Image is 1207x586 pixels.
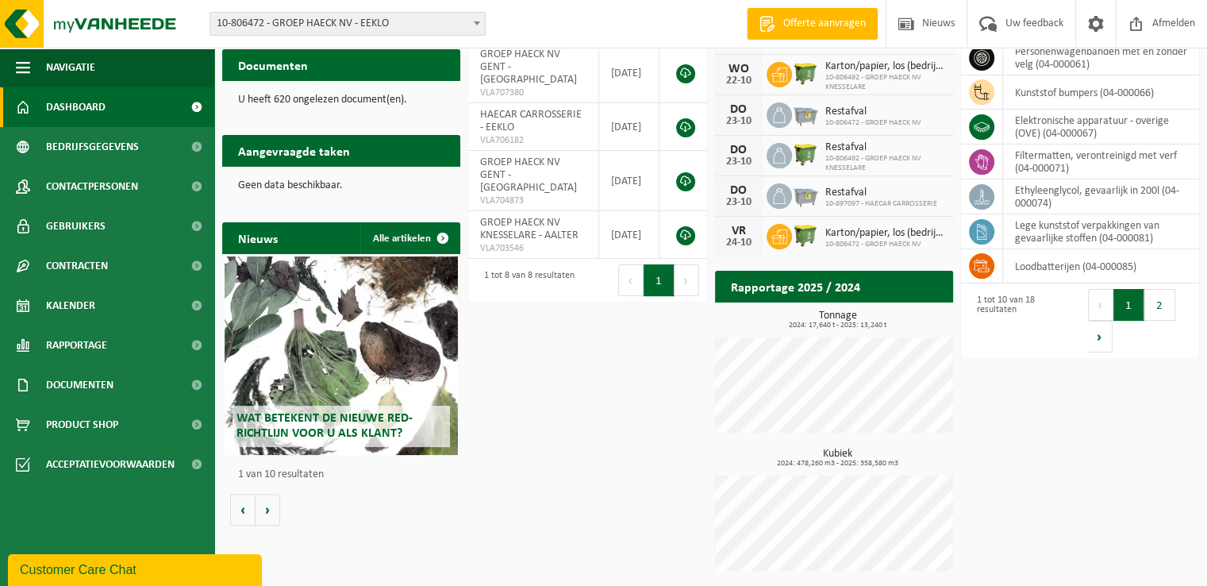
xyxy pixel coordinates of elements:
[723,103,755,116] div: DO
[825,141,945,154] span: Restafval
[480,48,577,86] span: GROEP HAECK NV GENT - [GEOGRAPHIC_DATA]
[1088,321,1113,353] button: Next
[1003,214,1199,249] td: lege kunststof verpakkingen van gevaarlijke stoffen (04-000081)
[256,494,280,526] button: Volgende
[599,211,660,259] td: [DATE]
[480,109,582,133] span: HAECAR CARROSSERIE - EEKLO
[480,217,579,241] span: GROEP HAECK NV KNESSELARE - AALTER
[46,326,107,365] span: Rapportage
[723,322,953,330] span: 2024: 17,640 t - 2025: 13,240 t
[46,365,113,405] span: Documenten
[599,151,660,211] td: [DATE]
[222,49,324,80] h2: Documenten
[618,264,644,296] button: Previous
[835,302,951,333] a: Bekijk rapportage
[480,156,577,194] span: GROEP HAECK NV GENT - [GEOGRAPHIC_DATA]
[1003,179,1199,214] td: ethyleenglycol, gevaarlijk in 200l (04-000074)
[1003,110,1199,145] td: elektronische apparatuur - overige (OVE) (04-000067)
[1003,40,1199,75] td: personenwagenbanden met en zonder velg (04-000061)
[46,48,95,87] span: Navigatie
[723,310,953,330] h3: Tonnage
[222,135,366,166] h2: Aangevraagde taken
[238,94,444,106] p: U heeft 620 ongelezen document(en).
[825,240,945,249] span: 10-806472 - GROEP HAECK NV
[599,43,660,103] td: [DATE]
[723,116,755,127] div: 23-10
[723,156,755,168] div: 23-10
[723,197,755,208] div: 23-10
[792,60,819,87] img: WB-1100-HPE-GN-50
[779,16,870,32] span: Offerte aanvragen
[723,63,755,75] div: WO
[46,246,108,286] span: Contracten
[225,256,458,455] a: Wat betekent de nieuwe RED-richtlijn voor u als klant?
[675,264,699,296] button: Next
[723,144,755,156] div: DO
[236,412,413,440] span: Wat betekent de nieuwe RED-richtlijn voor u als klant?
[230,494,256,526] button: Vorige
[46,286,95,326] span: Kalender
[209,12,486,36] span: 10-806472 - GROEP HAECK NV - EEKLO
[1003,75,1199,110] td: kunststof bumpers (04-000066)
[723,75,755,87] div: 22-10
[8,551,265,586] iframe: chat widget
[825,227,945,240] span: Karton/papier, los (bedrijven)
[46,127,139,167] span: Bedrijfsgegevens
[747,8,878,40] a: Offerte aanvragen
[360,222,459,254] a: Alle artikelen
[46,206,106,246] span: Gebruikers
[792,141,819,168] img: WB-1100-HPE-GN-50
[222,222,294,253] h2: Nieuws
[723,225,755,237] div: VR
[480,195,586,207] span: VLA704873
[1144,289,1175,321] button: 2
[238,469,452,480] p: 1 van 10 resultaten
[792,181,819,208] img: WB-2500-GAL-GY-01
[480,242,586,255] span: VLA703546
[46,405,118,445] span: Product Shop
[792,222,819,249] img: WB-1100-HPE-GN-51
[1003,145,1199,179] td: filtermatten, verontreinigd met verf (04-000071)
[46,87,106,127] span: Dashboard
[46,167,138,206] span: Contactpersonen
[825,118,921,128] span: 10-806472 - GROEP HAECK NV
[644,264,675,296] button: 1
[210,13,485,35] span: 10-806472 - GROEP HAECK NV - EEKLO
[1088,289,1113,321] button: Previous
[476,263,575,298] div: 1 tot 8 van 8 resultaten
[792,100,819,127] img: WB-2500-GAL-GY-04
[1113,289,1144,321] button: 1
[825,199,937,209] span: 10-897097 - HAECAR CARROSSERIE
[723,184,755,197] div: DO
[715,271,876,302] h2: Rapportage 2025 / 2024
[480,87,586,99] span: VLA707380
[825,73,945,92] span: 10-806492 - GROEP HAECK NV KNESSELARE
[723,449,953,468] h3: Kubiek
[825,187,937,199] span: Restafval
[969,287,1072,354] div: 1 tot 10 van 18 resultaten
[46,445,175,484] span: Acceptatievoorwaarden
[825,60,945,73] span: Karton/papier, los (bedrijven)
[825,106,921,118] span: Restafval
[599,103,660,151] td: [DATE]
[723,237,755,249] div: 24-10
[480,134,586,147] span: VLA706182
[723,460,953,468] span: 2024: 478,260 m3 - 2025: 358,580 m3
[825,154,945,173] span: 10-806492 - GROEP HAECK NV KNESSELARE
[238,180,444,191] p: Geen data beschikbaar.
[1003,249,1199,283] td: loodbatterijen (04-000085)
